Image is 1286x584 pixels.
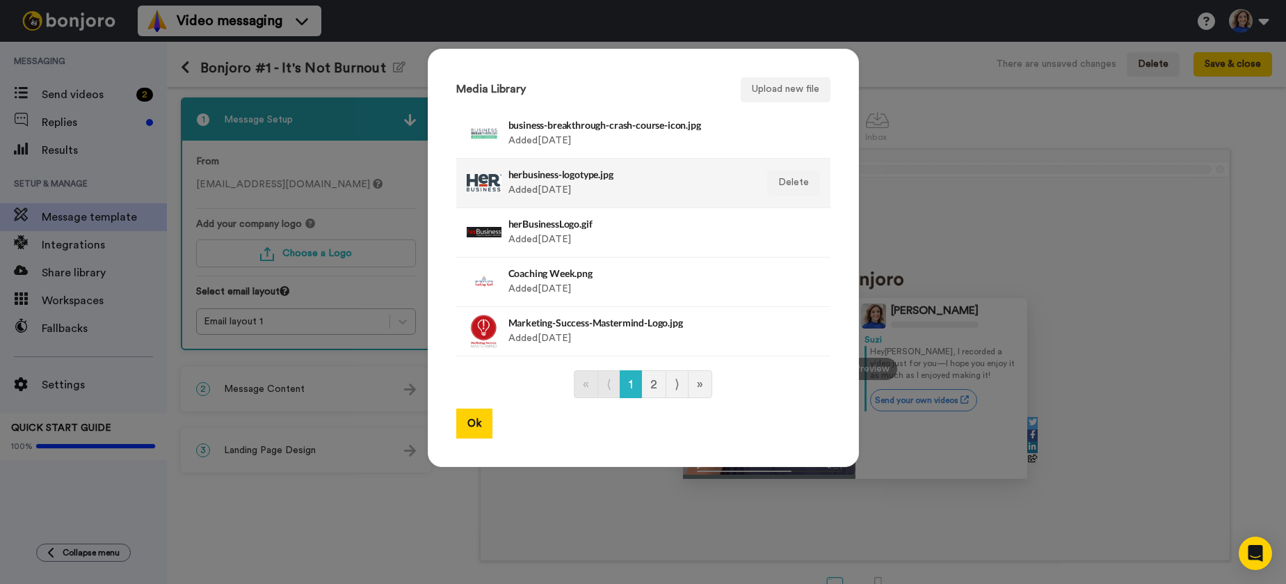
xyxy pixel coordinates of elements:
h4: business-breakthrough-crash-course-icon.jpg [508,120,748,130]
h3: Media Library [456,84,526,96]
button: Ok [456,409,492,439]
a: Go to first page [574,370,598,398]
a: Go to last page [688,370,712,398]
button: Delete [767,171,820,196]
div: Open Intercom Messenger [1239,537,1272,570]
button: Upload new file [741,77,830,102]
a: Go to next page [666,370,689,398]
h4: Coaching Week.png [508,268,748,278]
a: Go to page number 1 [620,370,642,398]
div: Added [DATE] [508,265,748,299]
h4: Marketing-Success-Mastermind-Logo.jpg [508,317,748,328]
h4: herbusiness-logotype.jpg [508,169,748,180]
h4: herBusinessLogo.gif [508,219,748,229]
div: Added [DATE] [508,116,748,151]
a: Go to previous page [597,370,620,398]
div: Added [DATE] [508,166,748,200]
a: Go to page number 2 [641,370,666,398]
div: Added [DATE] [508,215,748,250]
div: Added [DATE] [508,314,748,349]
